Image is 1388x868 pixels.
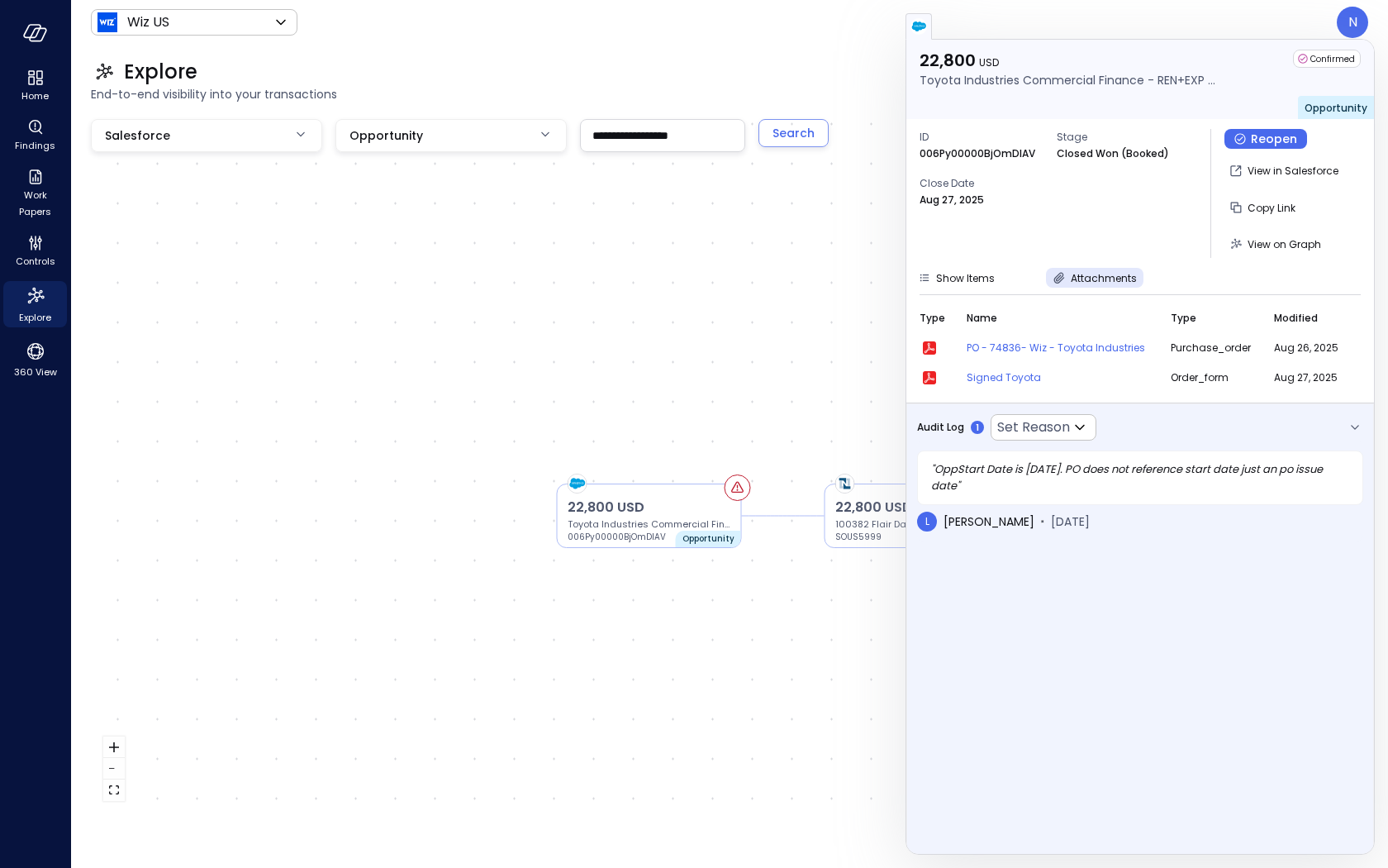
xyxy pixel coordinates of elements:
span: [PERSON_NAME] [944,513,1034,531]
span: Aug 26, 2025 [1274,340,1341,356]
p: 1 [976,422,979,434]
p: 22,800 [920,50,1217,71]
p: Toyota Industries Commercial Finance - REN+EXP - AD [920,71,1217,89]
span: Salesforce [105,126,170,145]
div: L [917,512,937,532]
p: 22,800 USD [568,498,731,517]
p: 006Py00000BjOmDIAV [920,145,1035,162]
span: Opportunity [349,126,423,145]
p: 100382 Flair Data Systems Inc (Partner) [835,517,999,531]
span: Stage [1057,129,1181,145]
p: View in Salesforce [1248,163,1338,179]
span: Close Date [920,175,1043,192]
span: [DATE] [1051,513,1090,531]
div: Search [772,123,815,144]
span: Explore [19,309,51,326]
p: 006Py00000BjOmDIAV [568,531,667,544]
button: Attachments [1046,268,1143,288]
img: Icon [97,12,117,32]
div: Confirmed [1293,50,1361,68]
p: Wiz US [127,12,169,32]
p: Opportunity [682,532,734,546]
span: Work Papers [10,187,60,220]
div: Noy Vadai [1337,7,1368,38]
img: netsuite [836,475,854,493]
button: Reopen [1224,129,1307,149]
span: USD [979,55,999,69]
button: View on Graph [1224,230,1328,258]
span: View on Graph [1248,237,1321,251]
span: End-to-end visibility into your transactions [91,85,1368,103]
span: Name [967,310,997,327]
span: 360 View [14,364,57,380]
p: Closed Won (Booked) [1057,145,1169,162]
span: Findings [15,137,55,154]
img: salesforce [568,475,587,493]
button: zoom in [103,737,125,758]
span: Home [21,88,49,104]
div: Findings [3,116,67,155]
span: Controls [16,253,55,269]
p: Toyota Industries Commercial Finance - REN+EXP - AD [568,517,731,531]
p: Aug 27, 2025 [920,192,984,208]
span: Reopen [1251,130,1297,148]
span: order_form [1171,370,1254,386]
img: salesforce [910,18,927,35]
button: Show Items [911,268,1001,288]
span: Audit Log [917,419,964,436]
div: " OppStart Date is [DATE]. PO does not reference start date just an po issue date " [917,451,1363,505]
div: Explore [3,281,67,327]
button: Copy Link [1224,193,1302,222]
span: Show Items [936,271,995,285]
span: purchase_order [1171,340,1254,356]
span: Aug 27, 2025 [1274,370,1341,386]
button: zoom out [103,758,125,780]
div: Home [3,66,67,106]
button: fit view [103,780,125,801]
a: Signed Toyota [967,370,1151,386]
span: Opportunity [1305,101,1367,115]
button: View in Salesforce [1224,157,1345,185]
span: Attachments [1071,271,1137,285]
p: N [1348,12,1357,32]
div: React Flow controls [103,737,125,801]
span: Modified [1274,310,1318,327]
span: Explore [124,59,197,85]
p: Set Reason [997,417,1070,437]
span: Type [920,310,945,327]
span: Copy Link [1248,201,1295,215]
a: PO - 74836- Wiz - Toyota Industries [967,340,1151,356]
span: Type [1171,310,1196,327]
span: ID [920,129,1043,145]
p: 22,800 USD [835,498,999,517]
p: SOUS5999 [835,531,934,544]
div: Work Papers [3,165,67,222]
div: Controls [3,231,67,271]
div: 360 View [3,337,67,382]
button: Search [758,119,829,147]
